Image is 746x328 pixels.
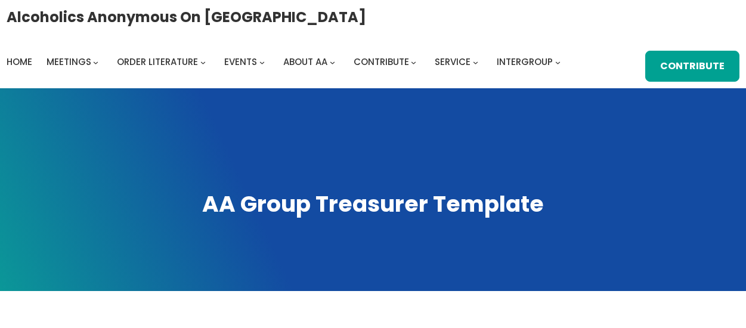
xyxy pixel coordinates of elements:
span: Order Literature [117,55,198,68]
a: Service [435,54,470,70]
a: Contribute [645,51,739,82]
span: Service [435,55,470,68]
a: Meetings [47,54,91,70]
a: Intergroup [497,54,553,70]
a: Home [7,54,32,70]
span: Intergroup [497,55,553,68]
a: Events [224,54,257,70]
button: About AA submenu [330,59,335,64]
button: Intergroup submenu [555,59,561,64]
a: Alcoholics Anonymous on [GEOGRAPHIC_DATA] [7,4,366,30]
span: Events [224,55,257,68]
button: Contribute submenu [411,59,416,64]
button: Order Literature submenu [200,59,206,64]
span: Home [7,55,32,68]
h1: AA Group Treasurer Template [12,189,734,219]
a: About AA [283,54,327,70]
nav: Intergroup [7,54,565,70]
button: Events submenu [259,59,265,64]
span: Contribute [354,55,409,68]
button: Meetings submenu [93,59,98,64]
span: Meetings [47,55,91,68]
span: About AA [283,55,327,68]
button: Service submenu [473,59,478,64]
a: Contribute [354,54,409,70]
